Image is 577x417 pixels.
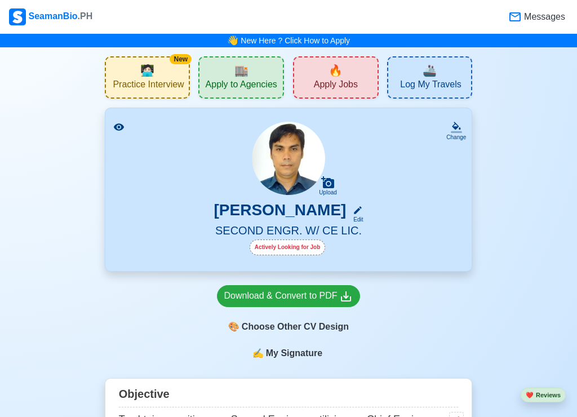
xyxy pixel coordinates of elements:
span: Apply to Agencies [206,79,277,93]
span: interview [140,62,154,79]
div: Upload [319,189,337,196]
span: bell [224,32,241,50]
span: Messages [522,10,565,24]
a: New Here ? Click How to Apply [241,36,350,45]
span: Practice Interview [113,79,184,93]
a: Download & Convert to PDF [217,285,361,307]
div: Change [446,133,466,141]
button: heartReviews [521,388,566,403]
span: paint [228,320,239,334]
div: Download & Convert to PDF [224,289,353,303]
span: new [329,62,343,79]
div: Actively Looking for Job [250,239,326,255]
div: Objective [119,383,459,407]
span: .PH [78,11,93,21]
span: Apply Jobs [314,79,358,93]
h3: [PERSON_NAME] [214,201,347,224]
span: sign [252,347,264,360]
span: heart [526,392,534,398]
div: Edit [348,215,363,224]
span: travel [423,62,437,79]
h5: SECOND ENGR. W/ CE LIC. [119,224,459,239]
span: My Signature [264,347,325,360]
img: Logo [9,8,26,25]
span: agencies [234,62,248,79]
div: SeamanBio [9,8,92,25]
div: New [170,54,192,64]
span: Log My Travels [400,79,461,93]
div: Choose Other CV Design [217,316,361,338]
